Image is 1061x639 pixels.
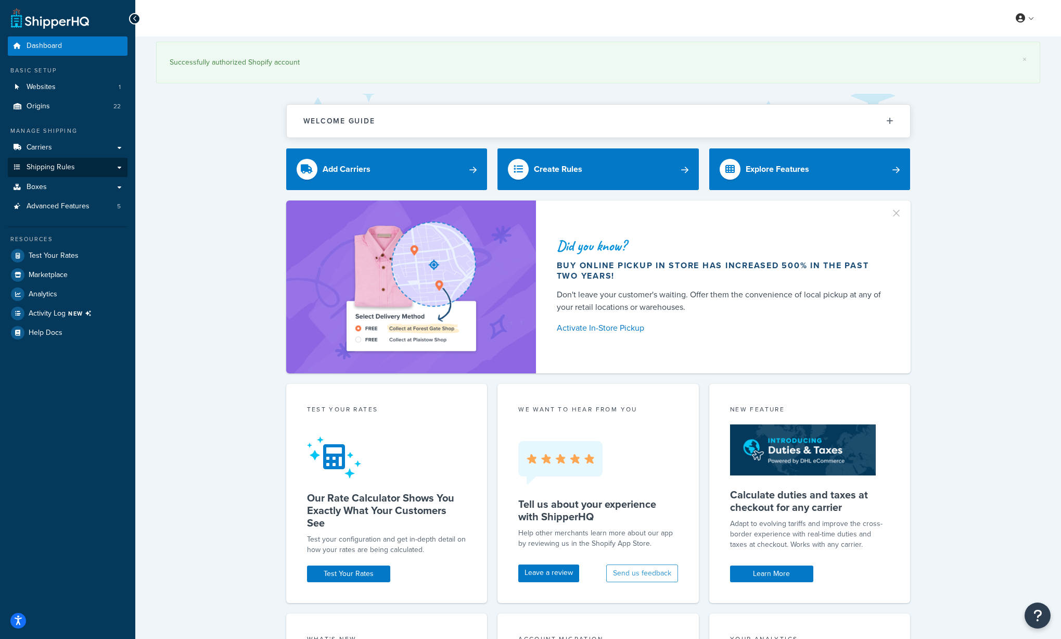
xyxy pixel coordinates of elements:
[8,197,127,216] li: Advanced Features
[1025,603,1051,629] button: Open Resource Center
[709,148,911,190] a: Explore Features
[8,36,127,56] a: Dashboard
[113,102,121,111] span: 22
[518,405,678,414] p: we want to hear from you
[287,105,910,137] button: Welcome Guide
[518,528,678,549] p: Help other merchants learn more about our app by reviewing us in the Shopify App Store.
[323,162,370,177] div: Add Carriers
[730,519,890,550] p: Adapt to evolving tariffs and improve the cross-border experience with real-time duties and taxes...
[119,83,121,92] span: 1
[557,239,886,253] div: Did you know?
[8,138,127,157] a: Carriers
[8,285,127,304] a: Analytics
[68,309,96,318] span: NEW
[29,252,79,260] span: Test Your Rates
[27,143,52,152] span: Carriers
[557,289,886,314] div: Don't leave your customer's waiting. Offer them the convenience of local pickup at any of your re...
[8,304,127,323] a: Activity LogNEW
[170,55,1027,70] div: Successfully authorized Shopify account
[8,323,127,342] a: Help Docs
[8,266,127,284] a: Marketplace
[317,216,505,358] img: ad-shirt-map-b0359fc47e01cab431d101c4b569394f6a03f54285957d908178d52f29eb9668.png
[29,329,62,337] span: Help Docs
[557,321,886,335] a: Activate In-Store Pickup
[303,117,375,125] h2: Welcome Guide
[29,307,96,320] span: Activity Log
[27,83,56,92] span: Websites
[8,97,127,116] li: Origins
[307,405,467,417] div: Test your rates
[27,102,50,111] span: Origins
[8,304,127,323] li: [object Object]
[29,271,68,280] span: Marketplace
[8,78,127,97] li: Websites
[27,42,62,51] span: Dashboard
[8,197,127,216] a: Advanced Features5
[8,66,127,75] div: Basic Setup
[730,488,890,513] h5: Calculate duties and taxes at checkout for any carrier
[29,290,57,299] span: Analytics
[8,235,127,244] div: Resources
[8,78,127,97] a: Websites1
[307,492,467,529] h5: Our Rate Calculator Shows You Exactly What Your Customers See
[8,127,127,135] div: Manage Shipping
[730,566,813,582] a: Learn More
[497,148,699,190] a: Create Rules
[8,178,127,197] a: Boxes
[307,566,390,582] a: Test Your Rates
[117,202,121,211] span: 5
[518,498,678,523] h5: Tell us about your experience with ShipperHQ
[27,183,47,192] span: Boxes
[1022,55,1027,64] a: ×
[730,405,890,417] div: New Feature
[286,148,488,190] a: Add Carriers
[8,97,127,116] a: Origins22
[606,565,678,582] button: Send us feedback
[8,158,127,177] a: Shipping Rules
[534,162,582,177] div: Create Rules
[746,162,809,177] div: Explore Features
[27,163,75,172] span: Shipping Rules
[27,202,90,211] span: Advanced Features
[557,260,886,281] div: Buy online pickup in store has increased 500% in the past two years!
[518,565,579,582] a: Leave a review
[307,534,467,555] div: Test your configuration and get in-depth detail on how your rates are being calculated.
[8,246,127,265] a: Test Your Rates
